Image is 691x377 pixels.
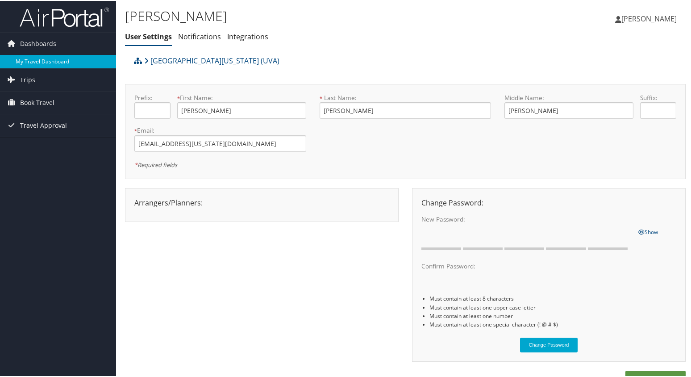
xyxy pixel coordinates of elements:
a: [PERSON_NAME] [615,4,686,31]
span: Trips [20,68,35,90]
span: Dashboards [20,32,56,54]
h1: [PERSON_NAME] [125,6,499,25]
label: Prefix: [134,92,171,101]
label: Last Name: [320,92,491,101]
div: Change Password: [415,197,683,207]
label: Suffix: [640,92,676,101]
li: Must contain at least 8 characters [429,293,676,302]
a: Notifications [178,31,221,41]
li: Must contain at least one number [429,311,676,319]
li: Must contain at least one special character (! @ # $) [429,319,676,328]
button: Change Password [520,337,578,352]
em: Required fields [134,160,177,168]
label: Confirm Password: [421,261,632,270]
label: Middle Name: [504,92,633,101]
label: New Password: [421,214,632,223]
span: Book Travel [20,91,54,113]
label: Email: [134,125,306,134]
a: Show [638,226,658,235]
img: airportal-logo.png [20,6,109,27]
span: Show [638,227,658,235]
label: First Name: [177,92,306,101]
span: [PERSON_NAME] [621,13,677,23]
div: Arrangers/Planners: [128,197,396,207]
a: [GEOGRAPHIC_DATA][US_STATE] (UVA) [144,51,279,69]
a: Integrations [227,31,268,41]
span: Travel Approval [20,113,67,136]
a: User Settings [125,31,172,41]
li: Must contain at least one upper case letter [429,302,676,311]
